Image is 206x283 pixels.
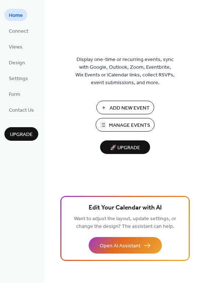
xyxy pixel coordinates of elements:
[9,59,25,67] span: Design
[4,88,25,100] a: Form
[4,9,27,21] a: Home
[100,242,141,250] span: Open AI Assistant
[4,104,38,116] a: Contact Us
[9,91,20,98] span: Form
[89,203,162,213] span: Edit Your Calendar with AI
[110,104,150,112] span: Add New Event
[9,75,28,83] span: Settings
[96,101,154,114] button: Add New Event
[104,143,146,153] span: 🚀 Upgrade
[89,237,162,254] button: Open AI Assistant
[75,56,175,87] span: Display one-time or recurring events, sync with Google, Outlook, Zoom, Eventbrite, Wix Events or ...
[100,140,150,154] button: 🚀 Upgrade
[9,43,22,51] span: Views
[96,118,154,132] button: Manage Events
[4,72,32,84] a: Settings
[4,127,38,141] button: Upgrade
[4,40,27,53] a: Views
[9,12,23,19] span: Home
[74,214,176,232] span: Want to adjust the layout, update settings, or change the design? The assistant can help.
[4,25,33,37] a: Connect
[9,28,28,35] span: Connect
[109,122,150,129] span: Manage Events
[4,56,29,68] a: Design
[9,107,34,114] span: Contact Us
[10,131,33,139] span: Upgrade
